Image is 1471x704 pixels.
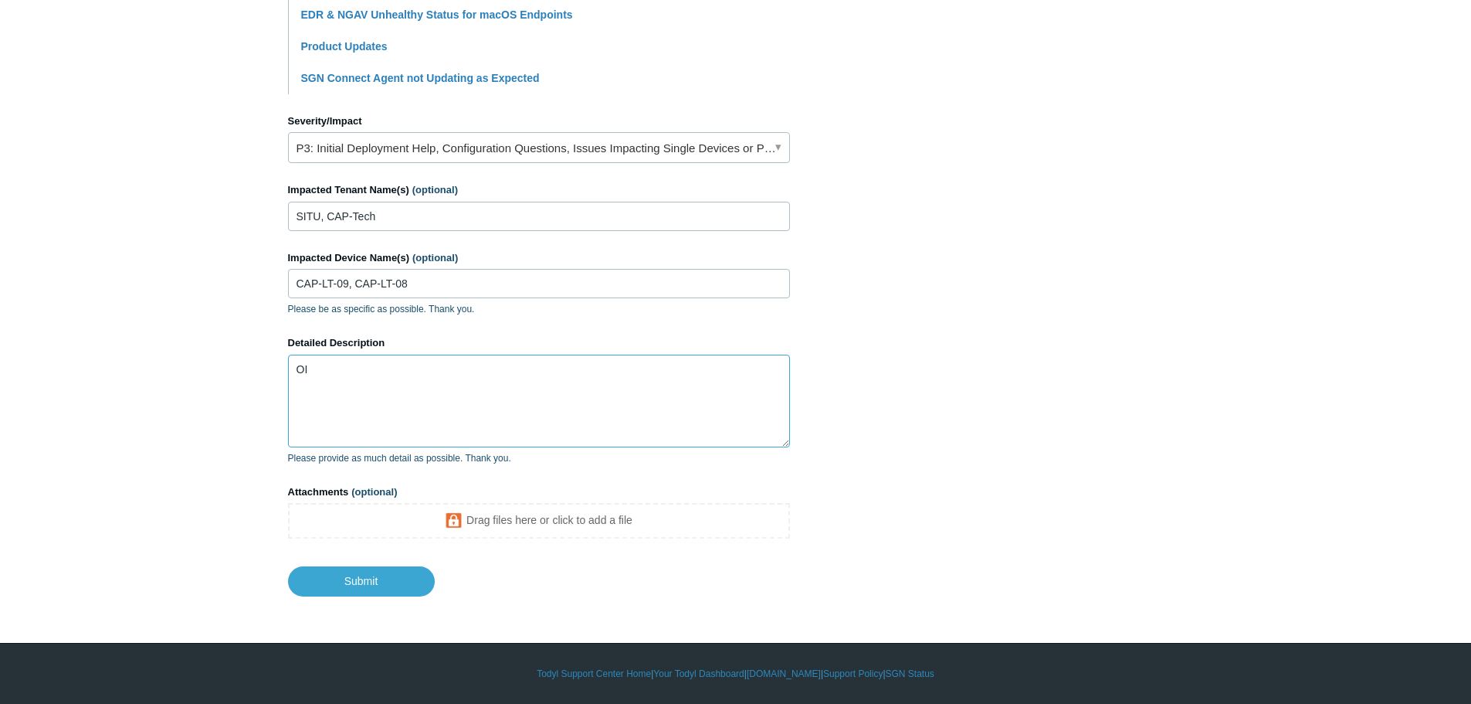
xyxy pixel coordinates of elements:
p: Please be as specific as possible. Thank you. [288,302,790,316]
span: (optional) [351,486,397,498]
label: Detailed Description [288,335,790,351]
a: Your Todyl Dashboard [653,667,744,681]
a: EDR & NGAV Unhealthy Status for macOS Endpoints [301,9,573,21]
a: Support Policy [823,667,883,681]
label: Attachments [288,485,790,500]
a: Product Updates [301,40,388,53]
span: (optional) [412,184,458,196]
input: Submit [288,566,435,596]
a: Todyl Support Center Home [537,667,651,681]
span: (optional) [412,252,458,264]
label: Impacted Device Name(s) [288,250,790,266]
p: Please provide as much detail as possible. Thank you. [288,451,790,465]
label: Impacted Tenant Name(s) [288,182,790,198]
label: Severity/Impact [288,114,790,129]
div: | | | | [288,667,1184,681]
a: [DOMAIN_NAME] [747,667,821,681]
a: SGN Connect Agent not Updating as Expected [301,72,540,84]
a: SGN Status [886,667,934,681]
a: P3: Initial Deployment Help, Configuration Questions, Issues Impacting Single Devices or Past Out... [288,132,790,163]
